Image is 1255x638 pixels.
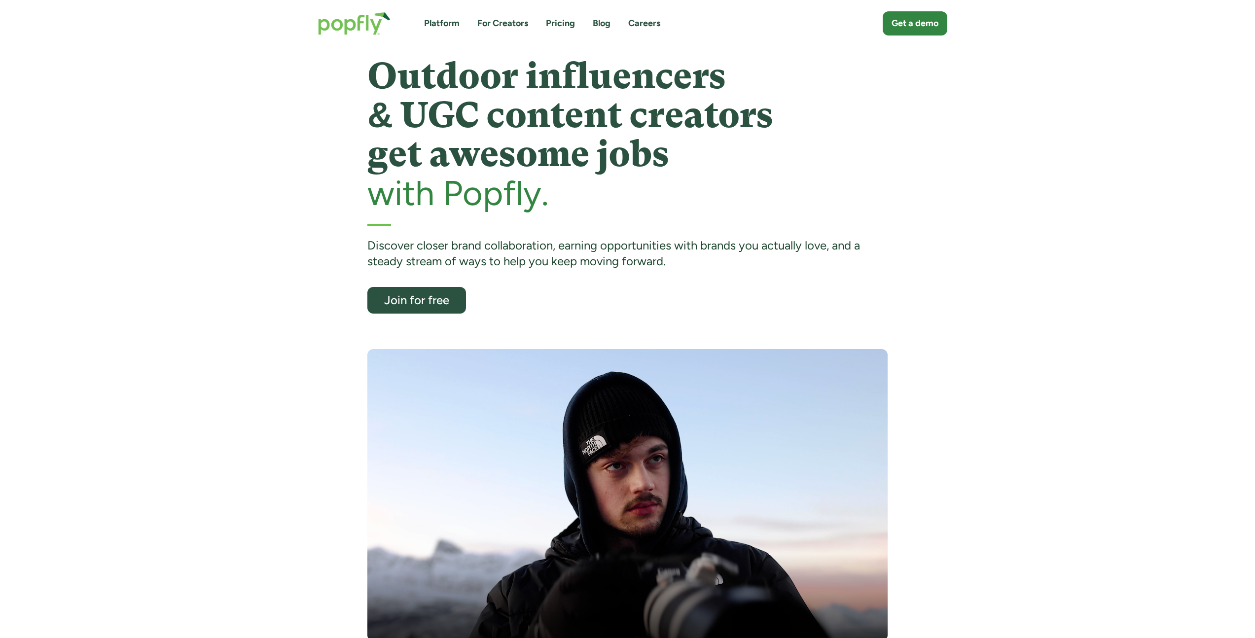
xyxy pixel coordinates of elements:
a: For Creators [477,17,528,30]
a: Get a demo [883,11,947,35]
div: Join for free [376,294,457,306]
a: home [308,2,400,45]
a: Platform [424,17,460,30]
div: Get a demo [892,17,938,30]
a: Blog [593,17,610,30]
a: Careers [628,17,660,30]
h1: Outdoor influencers & UGC content creators get awesome jobs [367,57,888,174]
h2: with Popfly. [367,174,888,212]
a: Join for free [367,287,466,314]
a: Pricing [546,17,575,30]
div: Discover closer brand collaboration, earning opportunities with brands you actually love, and a s... [367,238,888,270]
